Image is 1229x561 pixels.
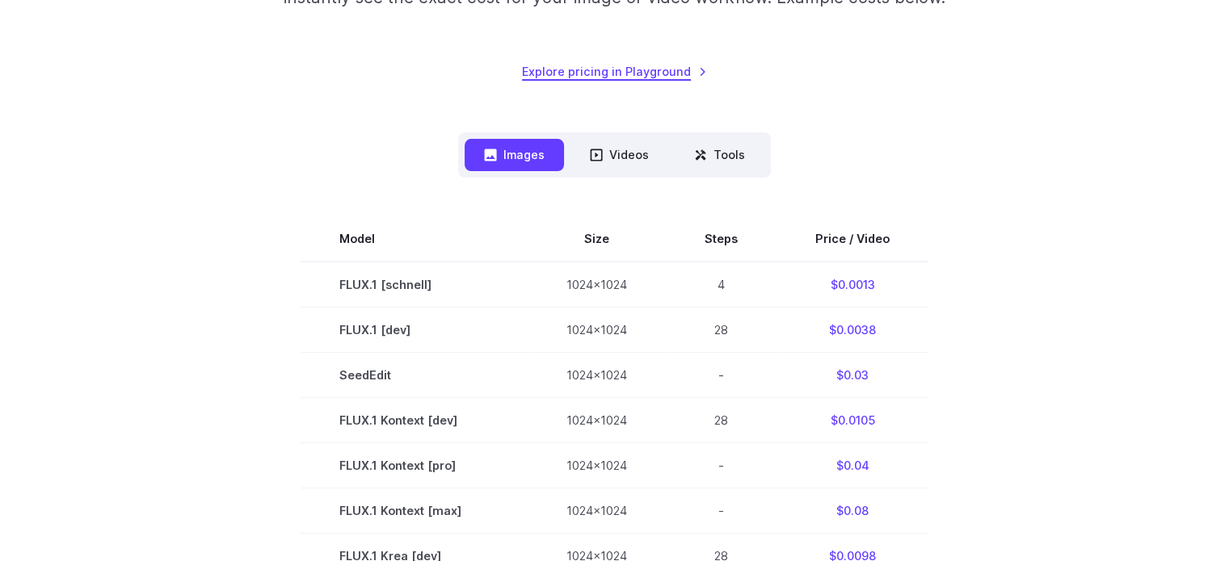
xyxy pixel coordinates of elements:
button: Videos [570,139,668,170]
th: Price / Video [777,216,928,262]
td: 28 [666,397,777,442]
td: $0.0105 [777,397,928,442]
td: $0.08 [777,488,928,533]
td: 4 [666,262,777,308]
td: $0.03 [777,352,928,397]
td: 1024x1024 [528,262,666,308]
td: FLUX.1 Kontext [dev] [301,397,528,442]
td: 28 [666,307,777,352]
td: 1024x1024 [528,488,666,533]
td: - [666,442,777,488]
td: FLUX.1 Kontext [pro] [301,442,528,488]
a: Explore pricing in Playground [522,62,707,81]
td: 1024x1024 [528,442,666,488]
td: - [666,352,777,397]
td: SeedEdit [301,352,528,397]
td: $0.04 [777,442,928,488]
td: FLUX.1 [schnell] [301,262,528,308]
td: 1024x1024 [528,307,666,352]
td: $0.0013 [777,262,928,308]
td: 1024x1024 [528,397,666,442]
th: Model [301,216,528,262]
th: Size [528,216,666,262]
td: FLUX.1 Kontext [max] [301,488,528,533]
button: Tools [675,139,764,170]
th: Steps [666,216,777,262]
td: $0.0038 [777,307,928,352]
td: - [666,488,777,533]
td: FLUX.1 [dev] [301,307,528,352]
button: Images [465,139,564,170]
td: 1024x1024 [528,352,666,397]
